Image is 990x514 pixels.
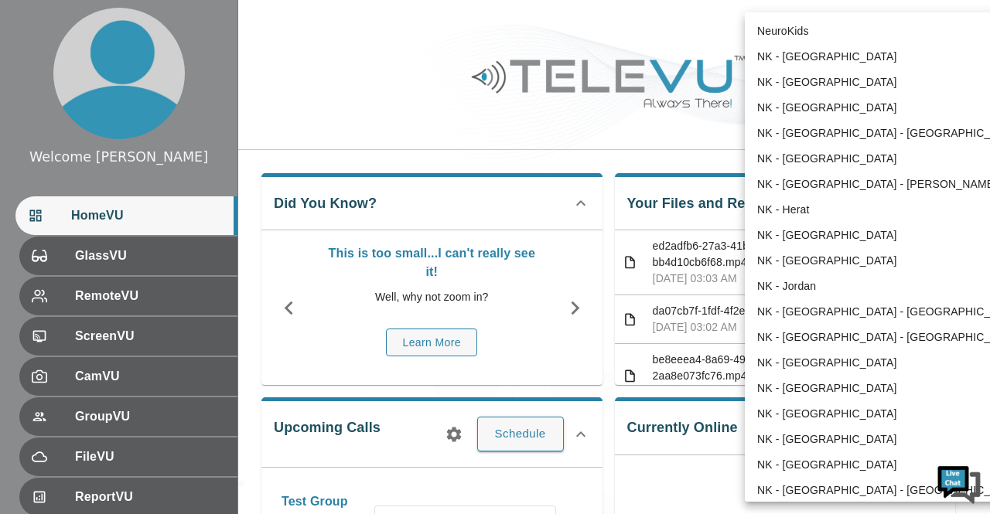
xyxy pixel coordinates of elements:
div: Chat with us now [80,81,260,101]
img: Chat Widget [936,460,982,506]
span: We're online! [90,157,213,313]
div: Minimize live chat window [254,8,291,45]
textarea: Type your message and hit 'Enter' [8,346,295,400]
img: d_736959983_company_1615157101543_736959983 [26,72,65,111]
